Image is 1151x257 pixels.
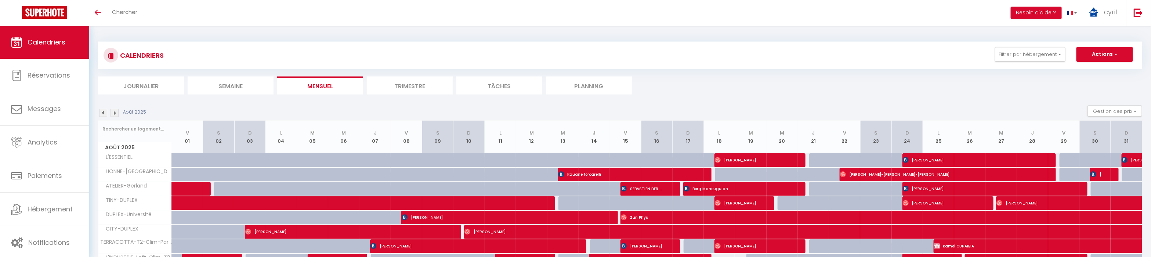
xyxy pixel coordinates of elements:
th: 27 [985,121,1017,153]
span: LIONNE-[GEOGRAPHIC_DATA] [99,168,173,176]
th: 02 [203,121,234,153]
th: 01 [172,121,203,153]
li: Planning [546,76,632,94]
abbr: V [186,129,189,136]
abbr: L [499,129,502,136]
li: Mensuel [277,76,363,94]
span: L'ESSENTIEL [99,153,135,161]
abbr: M [561,129,565,136]
th: 18 [704,121,735,153]
abbr: V [405,129,408,136]
abbr: S [436,129,439,136]
span: Kauane forcarelli [558,167,694,181]
span: Messages [28,104,61,113]
abbr: D [686,129,690,136]
span: Hébergement [28,204,73,214]
th: 20 [767,121,798,153]
abbr: S [217,129,220,136]
abbr: D [248,129,252,136]
span: [PERSON_NAME] [370,239,568,253]
abbr: M [999,129,1003,136]
th: 16 [641,121,672,153]
th: 25 [923,121,954,153]
span: [PERSON_NAME] [903,196,976,210]
abbr: S [874,129,877,136]
abbr: V [1062,129,1065,136]
span: [PERSON_NAME] [903,153,1038,167]
th: 04 [265,121,297,153]
abbr: L [938,129,940,136]
th: 14 [579,121,610,153]
img: Super Booking [22,6,67,19]
button: Actions [1076,47,1133,62]
abbr: J [374,129,377,136]
span: Notifications [28,238,70,247]
th: 12 [516,121,547,153]
span: [PERSON_NAME] [903,182,1069,196]
abbr: J [1031,129,1034,136]
h3: CALENDRIERS [118,47,164,64]
abbr: D [467,129,471,136]
span: Calendriers [28,38,65,47]
span: Paiements [28,171,62,180]
abbr: M [341,129,346,136]
th: 26 [954,121,985,153]
th: 29 [1048,121,1079,153]
input: Rechercher un logement... [102,122,167,136]
abbr: M [780,129,784,136]
span: Chercher [112,8,137,16]
span: Kamel OUHAIBIA [934,239,1103,253]
th: 23 [860,121,891,153]
span: [PERSON_NAME] [715,239,788,253]
p: Août 2025 [123,109,146,116]
abbr: M [968,129,972,136]
abbr: L [280,129,282,136]
abbr: S [1093,129,1097,136]
li: Trimestre [367,76,453,94]
abbr: L [719,129,721,136]
button: Gestion des prix [1087,106,1142,117]
th: 22 [829,121,860,153]
abbr: J [593,129,596,136]
span: [PERSON_NAME] [464,225,937,239]
span: Zun Phyu [621,210,1144,224]
th: 28 [1017,121,1048,153]
abbr: V [624,129,627,136]
th: 09 [422,121,453,153]
abbr: D [1125,129,1128,136]
th: 05 [297,121,328,153]
th: 24 [892,121,923,153]
span: Berg Manouguian [684,182,788,196]
span: CITY-DUPLEX [99,225,141,233]
th: 13 [547,121,579,153]
span: [PERSON_NAME] [245,225,443,239]
span: [PERSON_NAME] [715,196,756,210]
abbr: M [749,129,753,136]
th: 08 [391,121,422,153]
img: logout [1134,8,1143,17]
th: 17 [673,121,704,153]
span: TINY-DUPLEX [99,196,140,204]
abbr: D [905,129,909,136]
th: 03 [234,121,265,153]
span: cyril [1104,7,1117,17]
span: [PERSON_NAME] [715,153,788,167]
img: ... [1088,7,1099,18]
span: DUPLEX-Université [99,211,154,219]
abbr: S [655,129,659,136]
button: Filtrer par hébergement [995,47,1065,62]
abbr: J [812,129,815,136]
abbr: V [843,129,846,136]
span: [PERSON_NAME] [1090,167,1101,181]
span: [PERSON_NAME] [621,239,662,253]
th: 31 [1111,121,1142,153]
span: [PERSON_NAME]-[PERSON_NAME]-[PERSON_NAME] [840,167,1038,181]
button: Ouvrir le widget de chat LiveChat [6,3,28,25]
th: 06 [328,121,359,153]
th: 21 [798,121,829,153]
th: 15 [610,121,641,153]
span: ATELIER-Gerland [99,182,149,190]
span: [PERSON_NAME] [996,196,1098,210]
th: 07 [359,121,391,153]
abbr: M [529,129,534,136]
